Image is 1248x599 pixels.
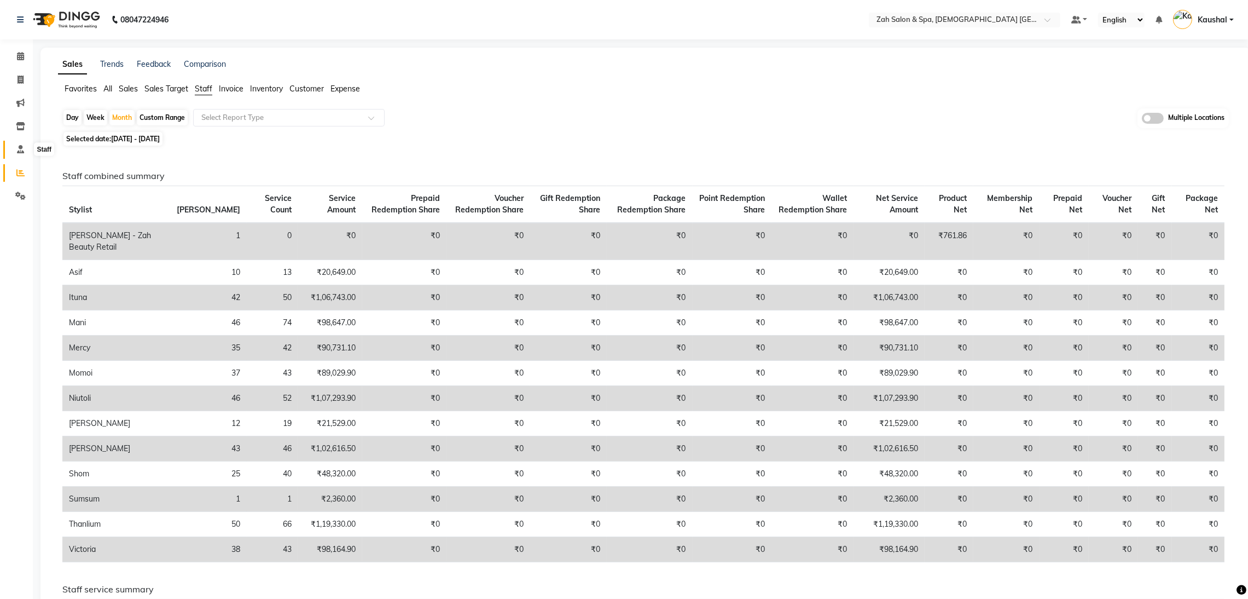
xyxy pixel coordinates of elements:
[170,336,247,361] td: 35
[247,336,298,361] td: 42
[298,487,362,512] td: ₹2,360.00
[289,84,324,94] span: Customer
[120,4,169,35] b: 08047224946
[771,462,854,487] td: ₹0
[1172,537,1224,562] td: ₹0
[446,411,531,436] td: ₹0
[973,336,1039,361] td: ₹0
[144,84,188,94] span: Sales Target
[362,310,446,336] td: ₹0
[247,285,298,310] td: 50
[446,487,531,512] td: ₹0
[34,143,54,156] div: Staff
[137,59,171,69] a: Feedback
[446,512,531,537] td: ₹0
[298,223,362,260] td: ₹0
[170,361,247,386] td: 37
[540,193,600,215] span: Gift Redemption Share
[1138,512,1171,537] td: ₹0
[1040,223,1089,260] td: ₹0
[925,310,973,336] td: ₹0
[854,223,925,260] td: ₹0
[327,193,356,215] span: Service Amount
[330,84,360,94] span: Expense
[530,386,607,411] td: ₹0
[362,285,446,310] td: ₹0
[607,462,693,487] td: ₹0
[1198,14,1227,26] span: Kaushal
[693,537,772,562] td: ₹0
[62,361,170,386] td: Momoi
[607,537,693,562] td: ₹0
[693,462,772,487] td: ₹0
[170,310,247,336] td: 46
[247,386,298,411] td: 52
[973,512,1039,537] td: ₹0
[925,260,973,285] td: ₹0
[69,205,92,215] span: Stylist
[247,310,298,336] td: 74
[298,285,362,310] td: ₹1,06,743.00
[247,487,298,512] td: 1
[247,361,298,386] td: 43
[362,361,446,386] td: ₹0
[973,260,1039,285] td: ₹0
[170,260,247,285] td: 10
[1173,10,1192,29] img: Kaushal
[530,223,607,260] td: ₹0
[973,386,1039,411] td: ₹0
[184,59,226,69] a: Comparison
[298,386,362,411] td: ₹1,07,293.90
[63,110,82,125] div: Day
[530,462,607,487] td: ₹0
[362,512,446,537] td: ₹0
[247,260,298,285] td: 13
[1172,411,1224,436] td: ₹0
[195,84,212,94] span: Staff
[298,462,362,487] td: ₹48,320.00
[58,55,87,74] a: Sales
[247,411,298,436] td: 19
[170,436,247,462] td: 43
[693,336,772,361] td: ₹0
[607,310,693,336] td: ₹0
[693,310,772,336] td: ₹0
[607,336,693,361] td: ₹0
[170,462,247,487] td: 25
[771,361,854,386] td: ₹0
[854,336,925,361] td: ₹90,731.10
[973,462,1039,487] td: ₹0
[1102,193,1131,215] span: Voucher Net
[298,537,362,562] td: ₹98,164.90
[62,285,170,310] td: Ituna
[446,361,531,386] td: ₹0
[699,193,765,215] span: Point Redemption Share
[247,462,298,487] td: 40
[925,336,973,361] td: ₹0
[1040,260,1089,285] td: ₹0
[1089,487,1138,512] td: ₹0
[109,110,135,125] div: Month
[28,4,103,35] img: logo
[854,386,925,411] td: ₹1,07,293.90
[298,310,362,336] td: ₹98,647.00
[854,487,925,512] td: ₹2,360.00
[693,223,772,260] td: ₹0
[1089,361,1138,386] td: ₹0
[1168,113,1224,124] span: Multiple Locations
[1040,487,1089,512] td: ₹0
[170,386,247,411] td: 46
[362,411,446,436] td: ₹0
[530,436,607,462] td: ₹0
[1089,386,1138,411] td: ₹0
[446,386,531,411] td: ₹0
[607,512,693,537] td: ₹0
[1172,285,1224,310] td: ₹0
[973,487,1039,512] td: ₹0
[62,512,170,537] td: Thanlium
[446,223,531,260] td: ₹0
[693,285,772,310] td: ₹0
[298,336,362,361] td: ₹90,731.10
[530,537,607,562] td: ₹0
[1040,310,1089,336] td: ₹0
